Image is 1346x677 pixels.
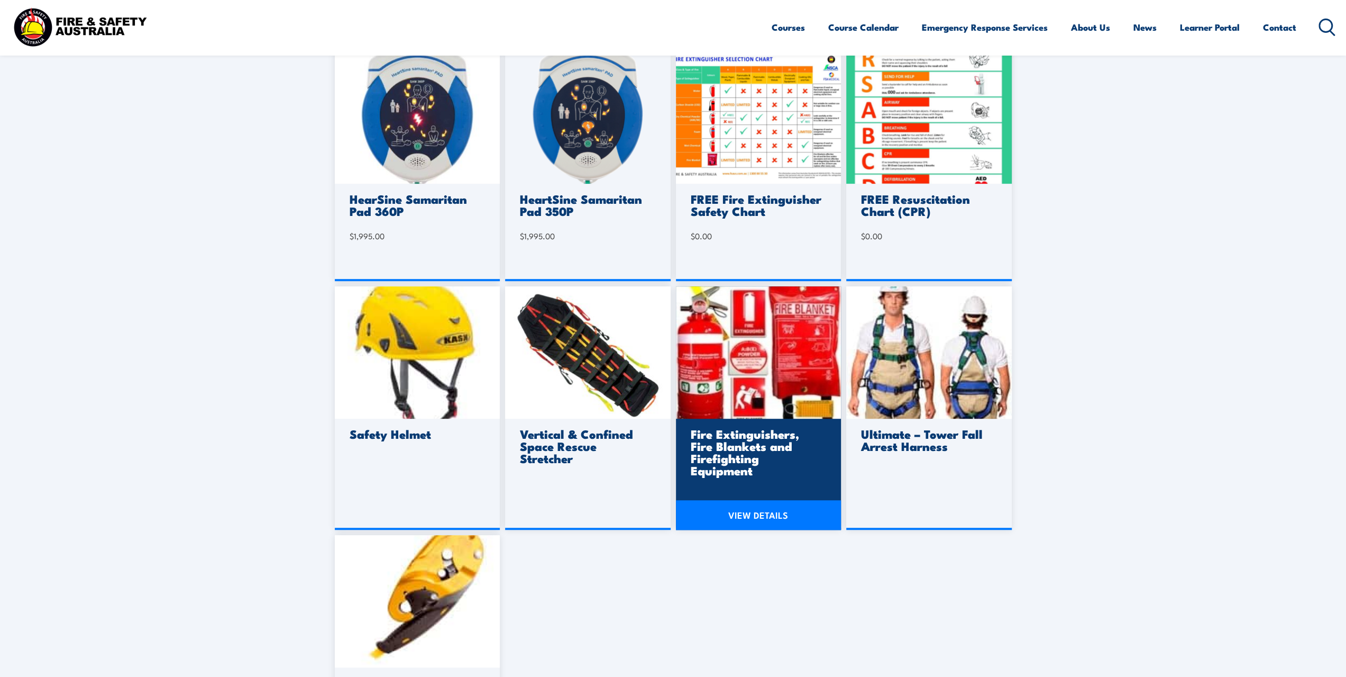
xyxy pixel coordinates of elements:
[691,230,695,241] span: $
[335,286,500,419] img: safety-helmet.jpg
[922,13,1048,41] a: Emergency Response Services
[861,230,882,241] bdi: 0.00
[1071,13,1110,41] a: About Us
[350,193,482,217] h3: HearSine Samaritan Pad 360P
[861,230,865,241] span: $
[846,286,1012,419] img: arrest-harness.jpg
[861,428,994,452] h3: Ultimate – Tower Fall Arrest Harness
[691,193,823,217] h3: FREE Fire Extinguisher Safety Chart
[505,286,671,419] img: ferno-roll-up-stretcher.jpg
[1133,13,1157,41] a: News
[846,51,1012,184] img: FREE Resuscitation Chart – What are the 7 steps to CPR Chart / Sign / Poster
[676,286,841,419] img: admin-ajax-3-.jpg
[828,13,899,41] a: Course Calendar
[350,230,354,241] span: $
[505,51,671,184] img: 350.png
[691,230,712,241] bdi: 0.00
[350,428,482,440] h3: Safety Helmet
[861,193,994,217] h3: FREE Resuscitation Chart (CPR)
[520,230,524,241] span: $
[520,230,555,241] bdi: 1,995.00
[520,193,653,217] h3: HeartSine Samaritan Pad 350P
[676,500,841,530] a: VIEW DETAILS
[676,51,841,184] img: Fire-Extinguisher-Chart.png
[1263,13,1296,41] a: Contact
[335,51,500,184] img: 360.jpg
[691,428,823,476] h3: Fire Extinguishers, Fire Blankets and Firefighting Equipment
[350,230,384,241] bdi: 1,995.00
[772,13,805,41] a: Courses
[1180,13,1240,41] a: Learner Portal
[520,428,653,464] h3: Vertical & Confined Space Rescue Stretcher
[335,535,500,667] img: petzl-ID205.jpg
